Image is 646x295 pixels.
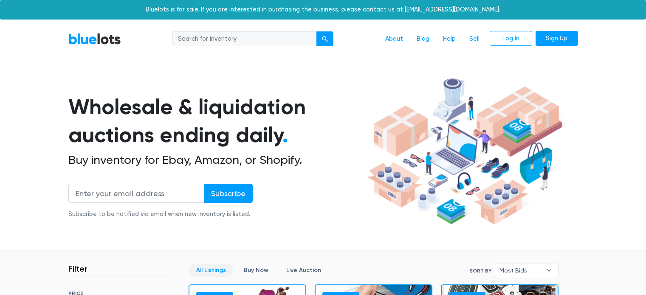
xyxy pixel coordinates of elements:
a: Buy Now [237,264,276,277]
a: Live Auction [279,264,328,277]
a: All Listings [189,264,233,277]
b: ▾ [540,264,558,277]
span: . [282,122,288,148]
h3: Filter [68,264,87,274]
a: Help [436,31,463,47]
label: Sort By [469,267,491,275]
div: Subscribe to be notified via email when new inventory is listed. [68,210,253,219]
a: Log In [490,31,532,46]
img: hero-ee84e7d0318cb26816c560f6b4441b76977f77a177738b4e94f68c95b2b83dbb.png [364,74,565,229]
h2: Buy inventory for Ebay, Amazon, or Shopify. [68,153,364,167]
input: Search for inventory [172,31,317,47]
a: Sign Up [536,31,578,46]
h1: Wholesale & liquidation auctions ending daily [68,93,364,149]
input: Subscribe [204,184,253,203]
a: About [378,31,410,47]
a: Sell [463,31,486,47]
a: Blog [410,31,436,47]
a: BlueLots [68,33,121,45]
span: Most Bids [499,264,542,277]
input: Enter your email address [68,184,204,203]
